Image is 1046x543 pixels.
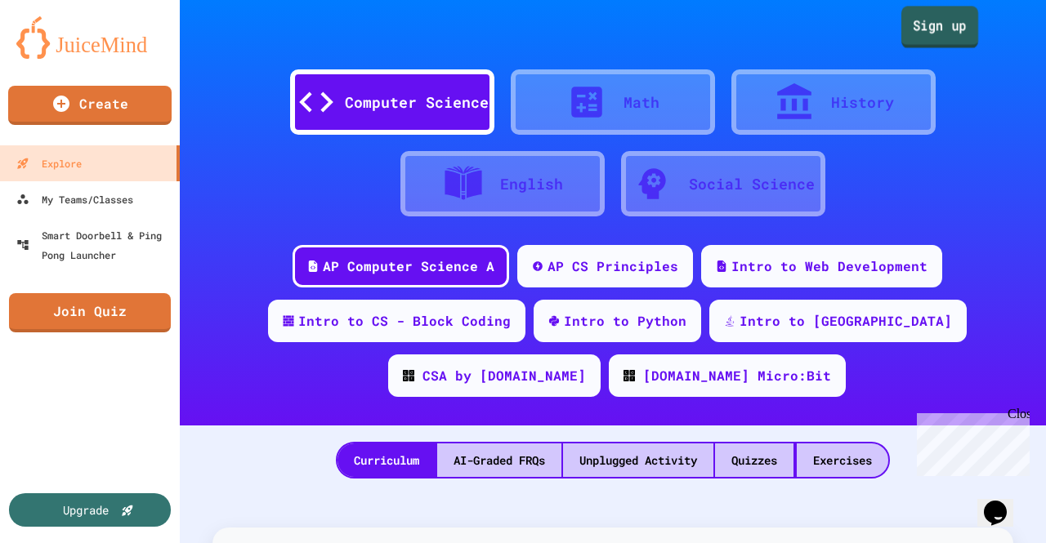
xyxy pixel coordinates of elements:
[910,407,1030,476] iframe: chat widget
[564,311,686,331] div: Intro to Python
[298,311,511,331] div: Intro to CS - Block Coding
[715,443,793,477] div: Quizzes
[422,366,586,385] div: CSA by [DOMAIN_NAME]
[437,443,561,477] div: AI-Graded FRQs
[977,478,1030,527] iframe: chat widget
[323,256,494,276] div: AP Computer Science A
[548,256,678,276] div: AP CS Principles
[901,6,978,47] a: Sign up
[63,501,109,519] div: Upgrade
[500,173,563,195] div: English
[831,91,894,113] div: History
[643,366,831,385] div: [DOMAIN_NAME] Micro:Bit
[16,16,163,59] img: logo-orange.svg
[689,173,815,195] div: Social Science
[624,91,659,113] div: Math
[624,370,635,381] img: CODE_logo_RGB.png
[16,189,133,209] div: My Teams/Classes
[740,311,952,331] div: Intro to [GEOGRAPHIC_DATA]
[9,293,171,332] a: Join Quiz
[797,443,888,477] div: Exercises
[563,443,713,477] div: Unplugged Activity
[731,256,928,276] div: Intro to Web Development
[345,91,489,113] div: Computer Science
[8,86,172,125] a: Create
[7,7,113,104] div: Chat with us now!Close
[403,370,414,381] img: CODE_logo_RGB.png
[16,154,82,173] div: Explore
[337,443,436,477] div: Curriculum
[16,225,173,265] div: Smart Doorbell & Ping Pong Launcher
